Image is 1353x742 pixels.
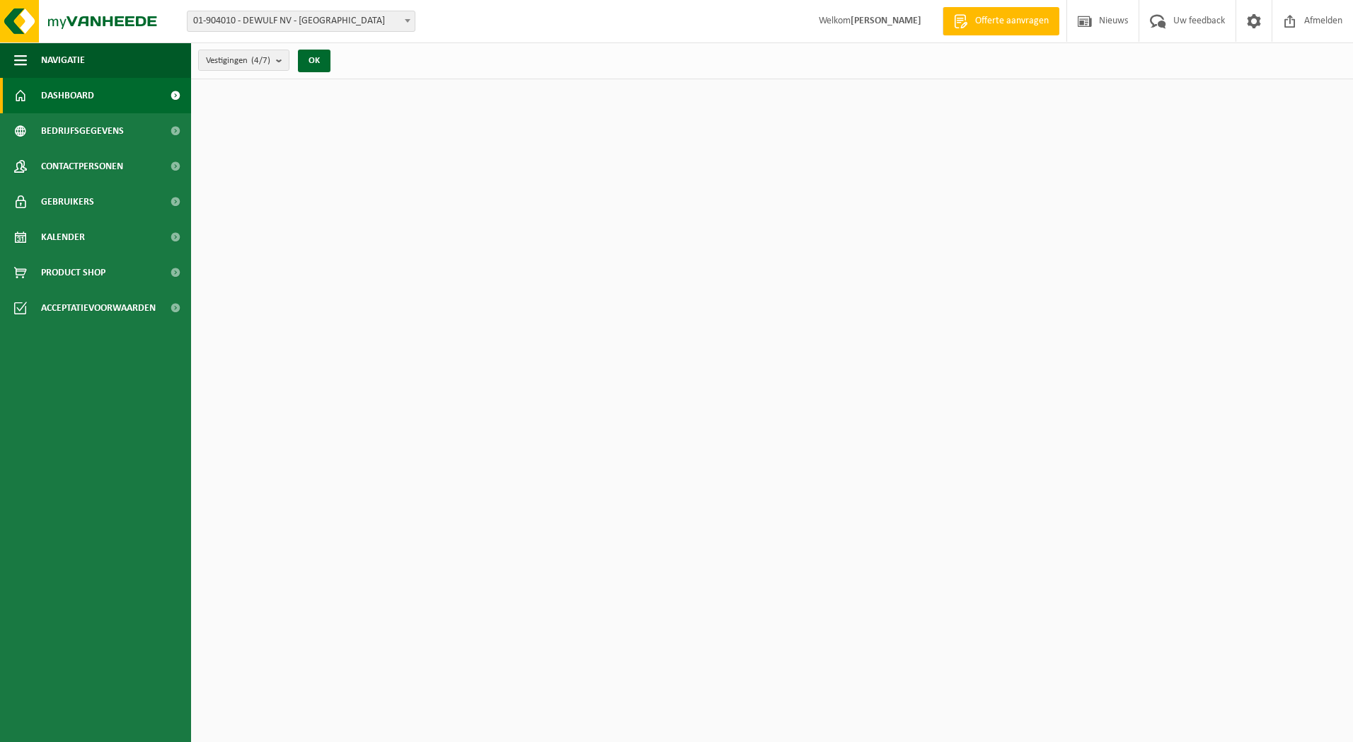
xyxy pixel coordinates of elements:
[206,50,270,72] span: Vestigingen
[41,113,124,149] span: Bedrijfsgegevens
[943,7,1059,35] a: Offerte aanvragen
[298,50,330,72] button: OK
[188,11,415,31] span: 01-904010 - DEWULF NV - ROESELARE
[41,219,85,255] span: Kalender
[41,290,156,326] span: Acceptatievoorwaarden
[41,255,105,290] span: Product Shop
[851,16,921,26] strong: [PERSON_NAME]
[41,184,94,219] span: Gebruikers
[972,14,1052,28] span: Offerte aanvragen
[251,56,270,65] count: (4/7)
[41,78,94,113] span: Dashboard
[41,42,85,78] span: Navigatie
[187,11,415,32] span: 01-904010 - DEWULF NV - ROESELARE
[41,149,123,184] span: Contactpersonen
[198,50,289,71] button: Vestigingen(4/7)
